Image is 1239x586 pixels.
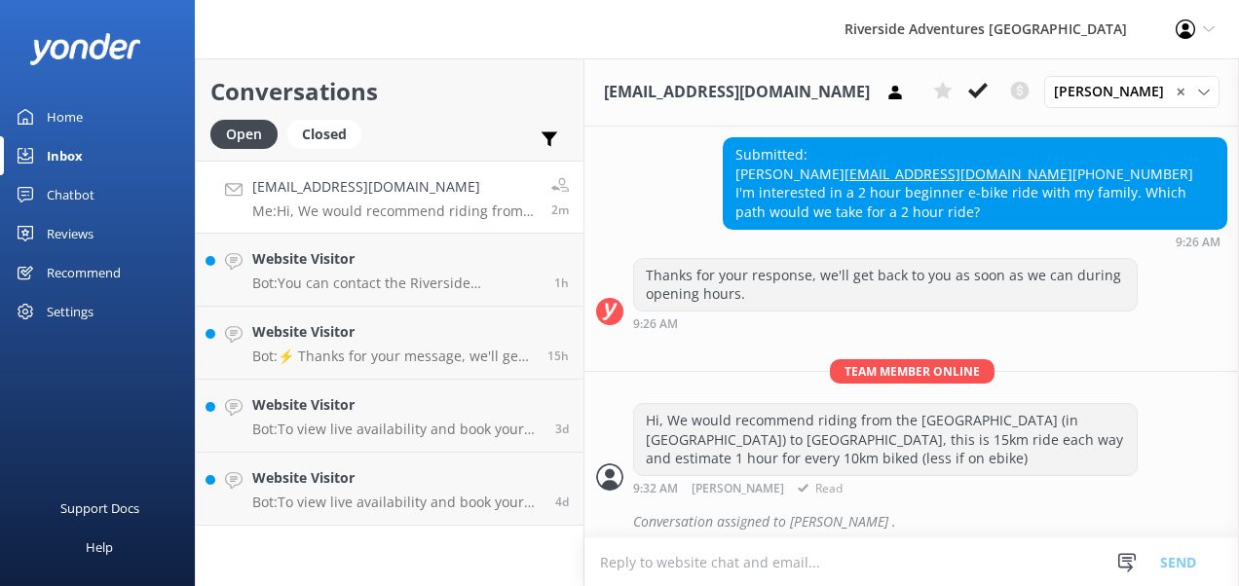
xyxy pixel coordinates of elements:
[47,253,121,292] div: Recommend
[210,120,278,149] div: Open
[196,453,583,526] a: Website VisitorBot:To view live availability and book your tour, please visit [URL][DOMAIN_NAME].4d
[633,505,1227,538] div: Conversation assigned to [PERSON_NAME] .
[47,136,83,175] div: Inbox
[287,123,371,144] a: Closed
[86,528,113,567] div: Help
[252,394,541,416] h4: Website Visitor
[547,348,569,364] span: Oct 05 2025 06:02pm (UTC +13:00) Pacific/Auckland
[1176,83,1185,101] span: ✕
[596,505,1227,538] div: 2025-10-05T20:33:22.283
[723,235,1227,248] div: Oct 06 2025 09:26am (UTC +13:00) Pacific/Auckland
[47,214,94,253] div: Reviews
[252,421,541,438] p: Bot: To view live availability and book your tour, please visit [URL][DOMAIN_NAME].
[555,494,569,510] span: Oct 01 2025 09:56pm (UTC +13:00) Pacific/Auckland
[845,165,1072,183] a: [EMAIL_ADDRESS][DOMAIN_NAME]
[551,201,569,218] span: Oct 06 2025 09:32am (UTC +13:00) Pacific/Auckland
[210,123,287,144] a: Open
[634,404,1137,475] div: Hi, We would recommend riding from the [GEOGRAPHIC_DATA] (in [GEOGRAPHIC_DATA]) to [GEOGRAPHIC_DA...
[633,481,1138,495] div: Oct 06 2025 09:32am (UTC +13:00) Pacific/Auckland
[633,116,678,128] strong: 9:24 AM
[252,176,537,198] h4: [EMAIL_ADDRESS][DOMAIN_NAME]
[196,307,583,380] a: Website VisitorBot:⚡ Thanks for your message, we'll get back to you as soon as we can. You're als...
[252,275,540,292] p: Bot: You can contact the Riverside Adventures Waikato team at [PHONE_NUMBER], or by emailing [EMA...
[47,292,94,331] div: Settings
[287,120,361,149] div: Closed
[633,318,678,330] strong: 9:26 AM
[554,275,569,291] span: Oct 06 2025 07:38am (UTC +13:00) Pacific/Auckland
[1044,76,1220,107] div: Assign User
[29,33,141,65] img: yonder-white-logo.png
[47,175,94,214] div: Chatbot
[196,234,583,307] a: Website VisitorBot:You can contact the Riverside Adventures Waikato team at [PHONE_NUMBER], or by...
[252,321,533,343] h4: Website Visitor
[1176,237,1220,248] strong: 9:26 AM
[633,316,1138,330] div: Oct 06 2025 09:26am (UTC +13:00) Pacific/Auckland
[252,248,540,270] h4: Website Visitor
[196,380,583,453] a: Website VisitorBot:To view live availability and book your tour, please visit [URL][DOMAIN_NAME].3d
[791,483,843,495] span: Read
[633,114,1138,128] div: Oct 06 2025 09:24am (UTC +13:00) Pacific/Auckland
[1054,81,1176,102] span: [PERSON_NAME]
[252,202,537,220] p: Me: Hi, We would recommend riding from the [GEOGRAPHIC_DATA] (in [GEOGRAPHIC_DATA]) to [GEOGRAPHI...
[60,489,139,528] div: Support Docs
[633,483,678,495] strong: 9:32 AM
[604,80,870,105] h3: [EMAIL_ADDRESS][DOMAIN_NAME]
[830,359,995,384] span: Team member online
[555,421,569,437] span: Oct 02 2025 07:01pm (UTC +13:00) Pacific/Auckland
[252,494,541,511] p: Bot: To view live availability and book your tour, please visit [URL][DOMAIN_NAME].
[210,73,569,110] h2: Conversations
[252,467,541,489] h4: Website Visitor
[47,97,83,136] div: Home
[252,348,533,365] p: Bot: ⚡ Thanks for your message, we'll get back to you as soon as we can. You're also welcome to k...
[634,259,1137,311] div: Thanks for your response, we'll get back to you as soon as we can during opening hours.
[692,483,784,495] span: [PERSON_NAME]
[724,138,1226,228] div: Submitted: [PERSON_NAME] [PHONE_NUMBER] I'm interested in a 2 hour beginner e-bike ride with my f...
[196,161,583,234] a: [EMAIL_ADDRESS][DOMAIN_NAME]Me:Hi, We would recommend riding from the [GEOGRAPHIC_DATA] (in [GEOG...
